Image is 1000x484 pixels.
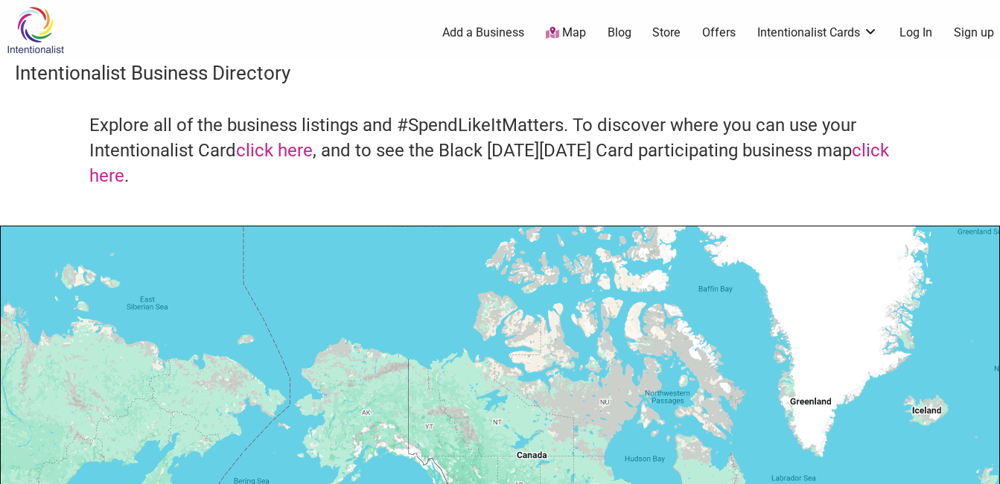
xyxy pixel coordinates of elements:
a: Log In [899,25,932,41]
a: Offers [702,25,736,41]
a: Map [546,25,586,42]
a: Intentionalist Cards [757,25,878,41]
a: Store [652,25,681,41]
h3: Intentionalist Business Directory [15,60,985,86]
a: Sign up [954,25,994,41]
a: click here [236,140,313,161]
h4: Explore all of the business listings and #SpendLikeItMatters. To discover where you can use your ... [89,113,911,188]
a: Add a Business [442,25,524,41]
a: click here [89,140,889,186]
a: Blog [608,25,631,41]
